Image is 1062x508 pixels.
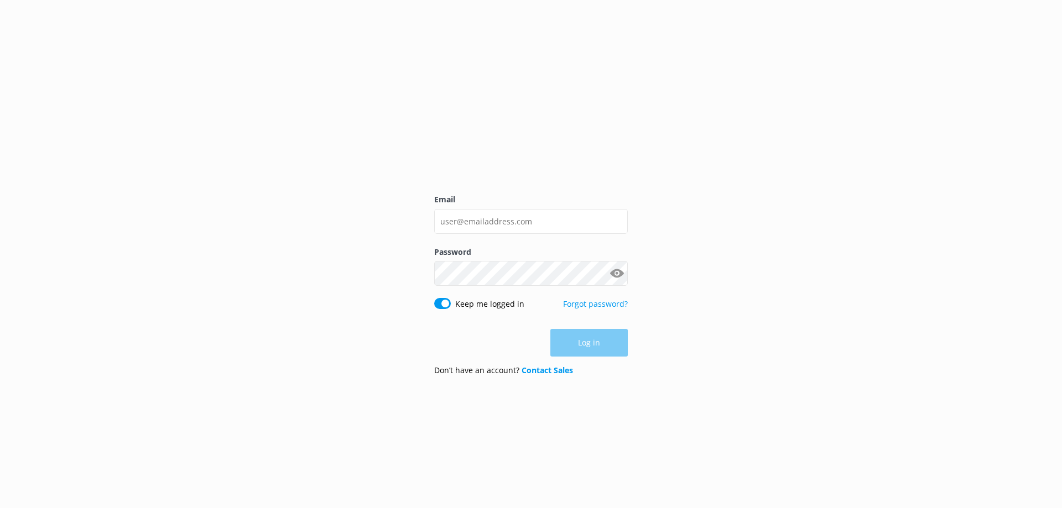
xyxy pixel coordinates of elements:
a: Forgot password? [563,298,628,309]
a: Contact Sales [522,365,573,375]
input: user@emailaddress.com [434,209,628,234]
p: Don’t have an account? [434,364,573,376]
label: Password [434,246,628,258]
label: Keep me logged in [455,298,524,310]
label: Email [434,193,628,206]
button: Show password [606,263,628,285]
